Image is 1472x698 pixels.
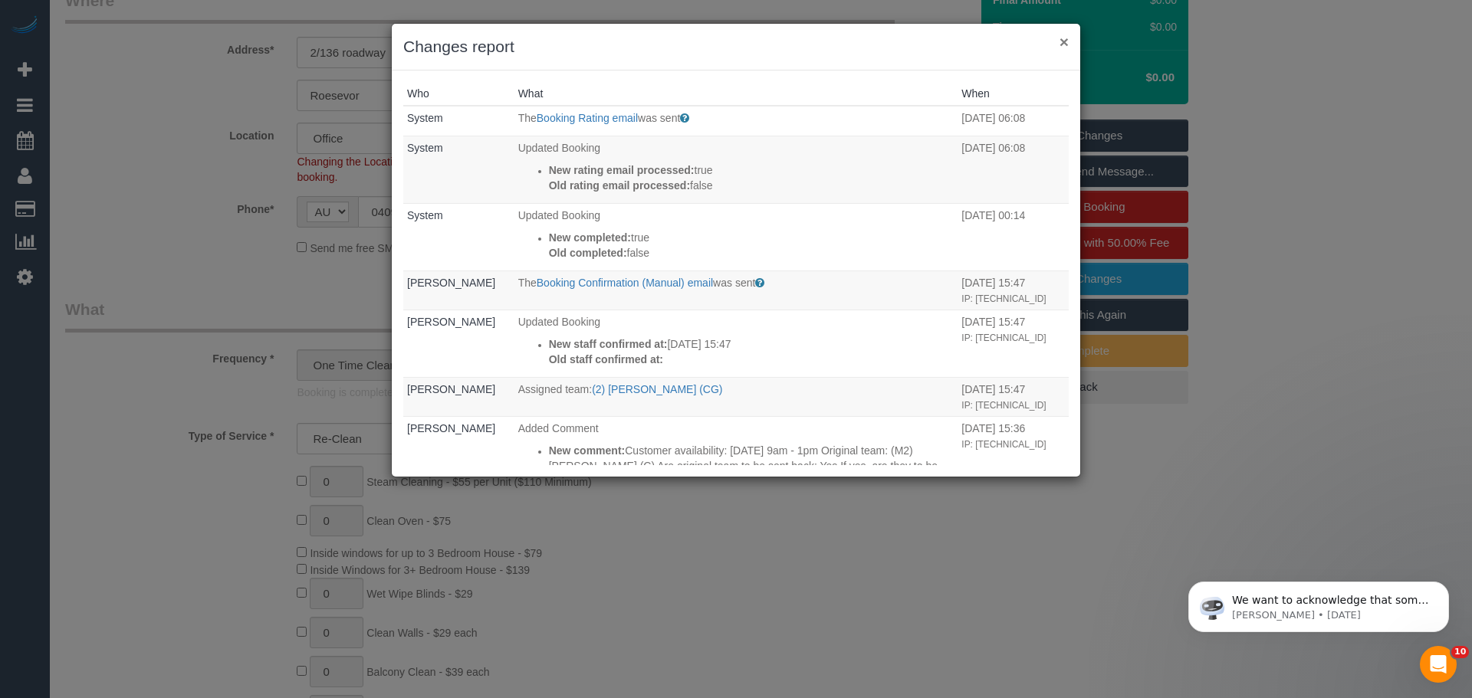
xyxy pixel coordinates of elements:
[392,24,1080,477] sui-modal: Changes report
[403,310,514,378] td: Who
[514,378,958,417] td: What
[518,142,600,154] span: Updated Booking
[958,204,1069,271] td: When
[549,178,955,193] p: false
[403,378,514,417] td: Who
[403,417,514,576] td: Who
[958,136,1069,204] td: When
[514,271,958,310] td: What
[518,383,593,395] span: Assigned team:
[514,417,958,576] td: What
[958,271,1069,310] td: When
[537,112,638,124] a: Booking Rating email
[1420,646,1457,683] iframe: Intercom live chat
[549,164,695,176] strong: New rating email processed:
[958,82,1069,106] th: When
[514,136,958,204] td: What
[549,247,627,259] strong: Old completed:
[407,112,443,124] a: System
[713,277,755,289] span: was sent
[407,142,443,154] a: System
[549,338,668,350] strong: New staff confirmed at:
[403,204,514,271] td: Who
[514,204,958,271] td: What
[961,400,1046,411] small: IP: [TECHNICAL_ID]
[549,230,955,245] p: true
[549,245,955,261] p: false
[403,106,514,136] td: Who
[518,422,599,434] span: Added Comment
[537,277,713,289] a: Booking Confirmation (Manual) email
[958,106,1069,136] td: When
[518,112,537,124] span: The
[958,310,1069,378] td: When
[518,209,600,221] span: Updated Booking
[518,277,537,289] span: The
[403,82,514,106] th: Who
[407,316,495,328] a: [PERSON_NAME]
[403,35,1069,58] h3: Changes report
[549,336,955,352] p: [DATE] 15:47
[961,293,1046,304] small: IP: [TECHNICAL_ID]
[1451,646,1469,658] span: 10
[403,136,514,204] td: Who
[1060,34,1069,50] button: ×
[549,162,955,178] p: true
[958,378,1069,417] td: When
[514,310,958,378] td: What
[407,383,495,395] a: [PERSON_NAME]
[549,444,626,457] strong: New comment:
[549,179,690,192] strong: Old rating email processed:
[514,106,958,136] td: What
[514,82,958,106] th: What
[67,44,264,254] span: We want to acknowledge that some users may be experiencing lag or slower performance in our softw...
[958,417,1069,576] td: When
[403,271,514,310] td: Who
[407,277,495,289] a: [PERSON_NAME]
[961,333,1046,343] small: IP: [TECHNICAL_ID]
[961,439,1046,450] small: IP: [TECHNICAL_ID]
[638,112,680,124] span: was sent
[549,443,955,550] p: Customer availability: [DATE] 9am - 1pm Original team: (M2) [PERSON_NAME] (C) Are original team t...
[407,209,443,221] a: System
[518,316,600,328] span: Updated Booking
[549,231,631,244] strong: New completed:
[1165,549,1472,657] iframe: Intercom notifications message
[549,353,663,365] strong: Old staff confirmed at:
[592,383,722,395] a: (2) [PERSON_NAME] (CG)
[407,422,495,434] a: [PERSON_NAME]
[67,59,264,73] p: Message from Ellie, sent 1d ago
